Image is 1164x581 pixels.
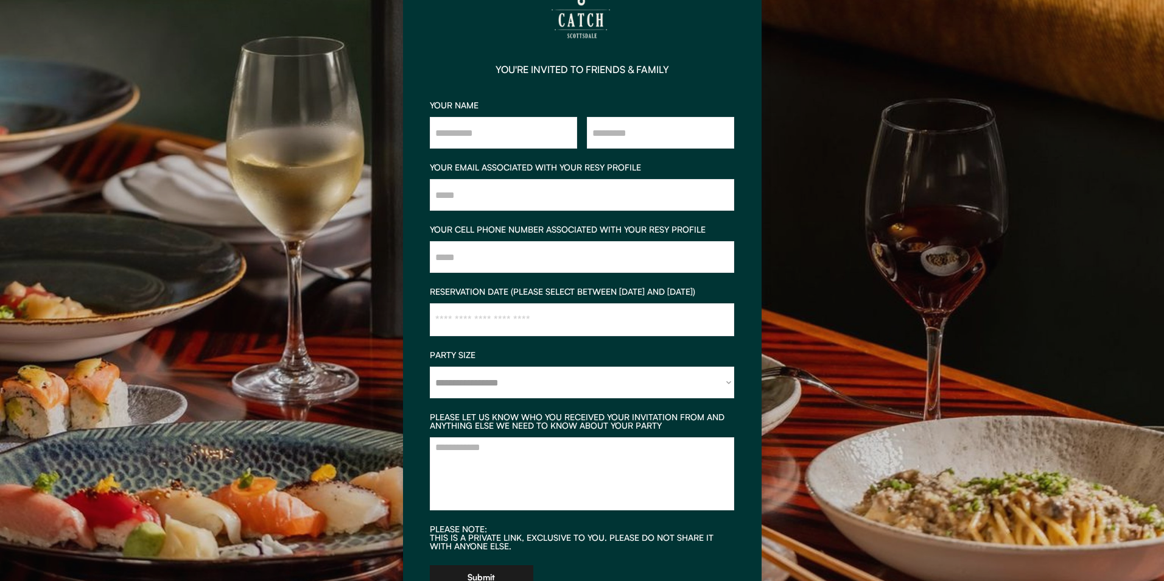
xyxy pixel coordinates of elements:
[430,287,734,296] div: RESERVATION DATE (PLEASE SELECT BETWEEN [DATE] AND [DATE])
[430,351,734,359] div: PARTY SIZE
[430,413,734,430] div: PLEASE LET US KNOW WHO YOU RECEIVED YOUR INVITATION FROM AND ANYTHING ELSE WE NEED TO KNOW ABOUT ...
[430,163,734,172] div: YOUR EMAIL ASSOCIATED WITH YOUR RESY PROFILE
[430,101,734,110] div: YOUR NAME
[430,525,734,551] div: PLEASE NOTE: THIS IS A PRIVATE LINK, EXCLUSIVE TO YOU. PLEASE DO NOT SHARE IT WITH ANYONE ELSE.
[496,65,669,74] div: YOU'RE INVITED TO FRIENDS & FAMILY
[430,225,734,234] div: YOUR CELL PHONE NUMBER ASSOCIATED WITH YOUR RESY PROFILE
